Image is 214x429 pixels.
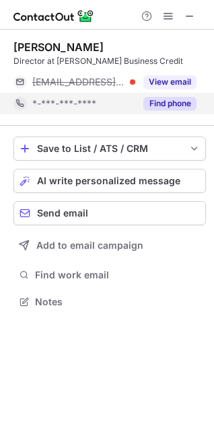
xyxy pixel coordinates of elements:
[37,208,88,219] span: Send email
[13,201,206,225] button: Send email
[35,269,201,281] span: Find work email
[143,75,197,89] button: Reveal Button
[37,143,182,154] div: Save to List / ATS / CRM
[143,97,197,110] button: Reveal Button
[35,296,201,308] span: Notes
[37,175,180,186] span: AI write personalized message
[36,240,143,251] span: Add to email campaign
[13,169,206,193] button: AI write personalized message
[13,136,206,161] button: save-profile-one-click
[13,55,206,67] div: Director at [PERSON_NAME] Business Credit
[32,76,125,88] span: [EMAIL_ADDRESS][DOMAIN_NAME]
[13,8,94,24] img: ContactOut v5.3.10
[13,40,104,54] div: [PERSON_NAME]
[13,292,206,311] button: Notes
[13,233,206,258] button: Add to email campaign
[13,266,206,284] button: Find work email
